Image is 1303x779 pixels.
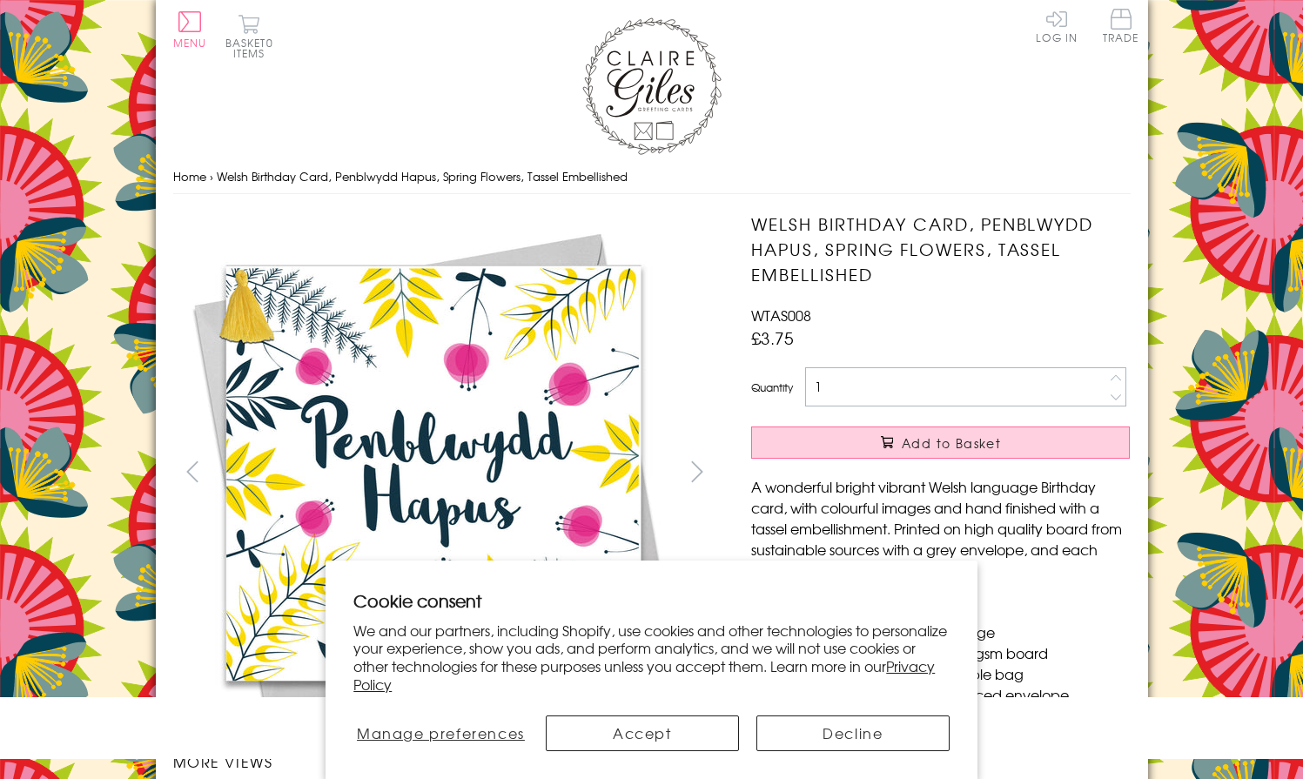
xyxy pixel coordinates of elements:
[357,722,525,743] span: Manage preferences
[1036,9,1078,43] a: Log In
[173,11,207,48] button: Menu
[353,621,950,694] p: We and our partners, including Shopify, use cookies and other technologies to personalize your ex...
[751,476,1130,581] p: A wonderful bright vibrant Welsh language Birthday card, with colourful images and hand finished ...
[751,326,794,350] span: £3.75
[582,17,722,155] img: Claire Giles Greetings Cards
[716,212,1239,734] img: Welsh Birthday Card, Penblwydd Hapus, Spring Flowers, Tassel Embellished
[217,168,628,185] span: Welsh Birthday Card, Penblwydd Hapus, Spring Flowers, Tassel Embellished
[210,168,213,185] span: ›
[902,434,1001,452] span: Add to Basket
[173,168,206,185] a: Home
[173,35,207,50] span: Menu
[751,212,1130,286] h1: Welsh Birthday Card, Penblwydd Hapus, Spring Flowers, Tassel Embellished
[751,379,793,395] label: Quantity
[173,751,717,772] h3: More views
[751,305,811,326] span: WTAS008
[173,159,1131,195] nav: breadcrumbs
[233,35,273,61] span: 0 items
[756,715,950,751] button: Decline
[353,588,950,613] h2: Cookie consent
[1103,9,1139,43] span: Trade
[1103,9,1139,46] a: Trade
[353,655,935,695] a: Privacy Policy
[546,715,739,751] button: Accept
[353,715,527,751] button: Manage preferences
[677,452,716,491] button: next
[751,426,1130,459] button: Add to Basket
[172,212,695,734] img: Welsh Birthday Card, Penblwydd Hapus, Spring Flowers, Tassel Embellished
[225,14,273,58] button: Basket0 items
[173,452,212,491] button: prev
